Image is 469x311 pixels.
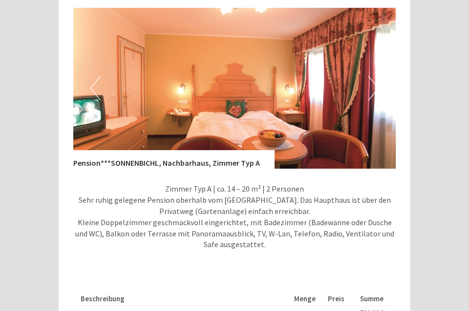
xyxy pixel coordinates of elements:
p: Zimmer Typ A | ca. 14 – 20 m² | 2 Personen Sehr ruhig gelegene Pension oberhalb vom [GEOGRAPHIC_D... [73,183,396,250]
div: PALMENGARTEN Hotel GSTÖR [15,28,150,36]
small: 14:43 [15,47,150,54]
button: Next [368,76,379,100]
img: image [73,8,396,169]
button: Previous [90,76,101,100]
th: Preis [324,292,356,306]
th: Beschreibung [81,292,291,306]
th: Summe [356,292,388,306]
th: Menge [291,292,324,306]
button: Senden [259,253,322,274]
div: Freitag [141,7,182,24]
div: Guten Tag, wie können wir Ihnen helfen? [7,26,155,56]
div: Pension***SONNENBICHL, Nachbarhaus, Zimmer Typ A [73,150,275,169]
